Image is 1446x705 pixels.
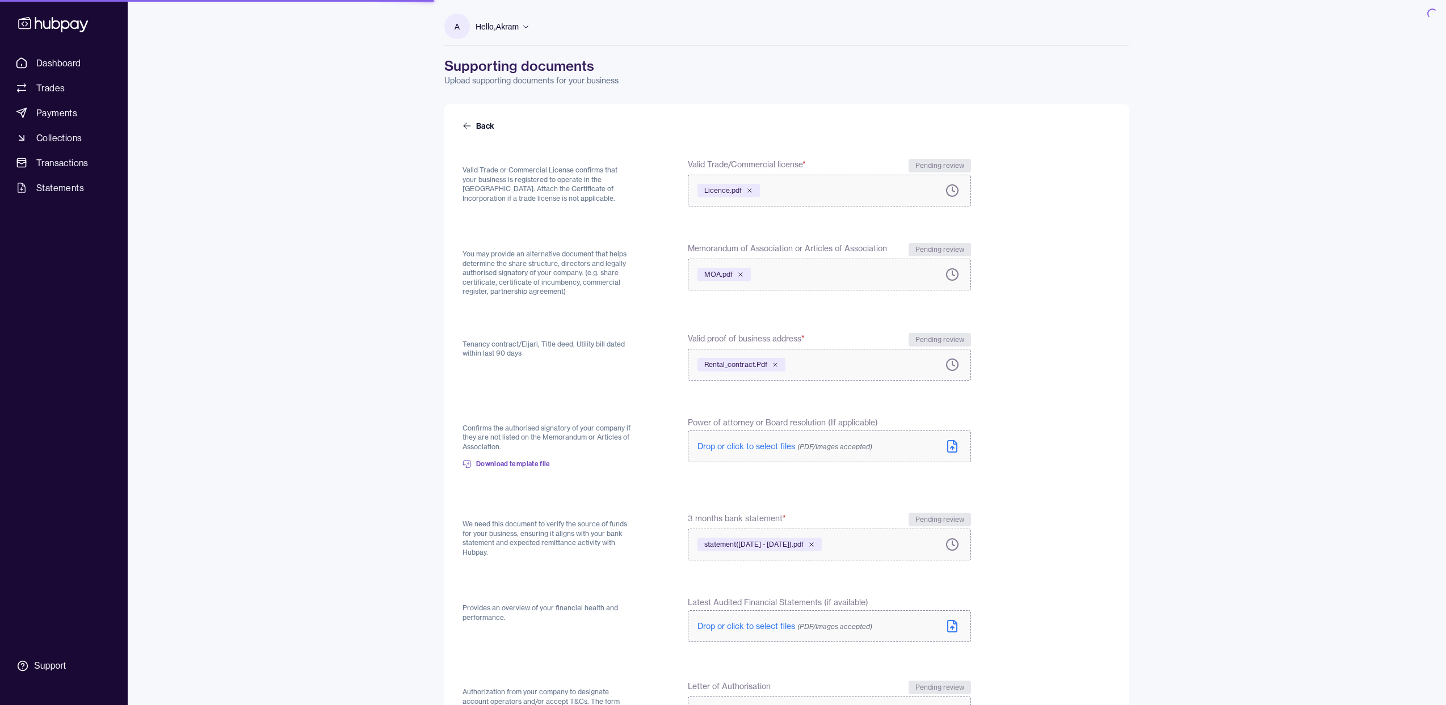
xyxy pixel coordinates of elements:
[476,20,519,33] p: Hello, Akram
[909,243,971,256] div: Pending review
[797,622,872,631] span: (PDF/Images accepted)
[11,153,116,173] a: Transactions
[11,654,116,678] a: Support
[11,103,116,123] a: Payments
[688,243,887,256] span: Memorandum of Association or Articles of Association
[11,128,116,148] a: Collections
[704,270,733,279] span: MOA.pdf
[909,333,971,347] div: Pending review
[797,442,872,451] span: (PDF/Images accepted)
[688,417,878,428] span: Power of attorney or Board resolution (If applicable)
[909,159,971,172] div: Pending review
[36,56,81,70] span: Dashboard
[704,360,767,369] span: Rental_contract.Pdf
[463,250,633,297] p: You may provide an alternative document that helps determine the share structure, directors and l...
[11,53,116,73] a: Dashboard
[444,57,1129,75] h1: Supporting documents
[909,513,971,526] div: Pending review
[688,333,805,347] span: Valid proof of business address
[444,75,1129,86] p: Upload supporting documents for your business
[463,603,633,622] p: Provides an overview of your financial health and performance.
[34,660,66,672] div: Support
[697,441,872,451] span: Drop or click to select files
[11,178,116,198] a: Statements
[688,681,771,694] span: Letter of Authorisation
[463,451,550,476] a: Download template file
[463,340,633,358] p: Tenancy contract/Eijari, Title deed, Utility bill dated within last 90 days
[688,513,786,526] span: 3 months bank statement
[463,120,497,132] a: Back
[36,131,82,145] span: Collections
[463,520,633,557] p: We need this document to verify the source of funds for your business, ensuring it aligns with yo...
[704,186,742,195] span: Licence.pdf
[688,597,868,608] span: Latest Audited Financial Statements (if available)
[463,424,633,452] p: Confirms the authorised signatory of your company if they are not listed on the Memorandum or Art...
[36,181,84,195] span: Statements
[688,159,806,172] span: Valid Trade/Commercial license
[476,459,550,468] span: Download template file
[36,81,65,95] span: Trades
[697,621,872,631] span: Drop or click to select files
[455,20,460,33] p: A
[36,106,77,120] span: Payments
[463,166,633,203] p: Valid Trade or Commercial License confirms that your business is registered to operate in the [GE...
[36,156,89,170] span: Transactions
[11,78,116,98] a: Trades
[704,540,804,549] span: statement([DATE] - [DATE]).pdf
[909,681,971,694] div: Pending review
